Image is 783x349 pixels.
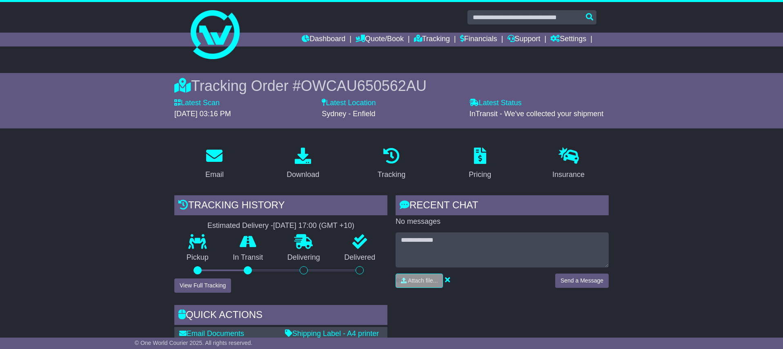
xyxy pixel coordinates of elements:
[287,169,319,180] div: Download
[463,145,496,183] a: Pricing
[174,221,387,230] div: Estimated Delivery -
[396,195,609,217] div: RECENT CHAT
[174,195,387,217] div: Tracking history
[179,329,244,338] a: Email Documents
[174,99,220,108] label: Latest Scan
[460,33,497,46] a: Financials
[174,305,387,327] div: Quick Actions
[550,33,586,46] a: Settings
[281,145,325,183] a: Download
[302,33,345,46] a: Dashboard
[396,217,609,226] p: No messages
[205,169,224,180] div: Email
[547,145,590,183] a: Insurance
[469,110,604,118] span: InTransit - We've collected your shipment
[332,253,388,262] p: Delivered
[135,340,253,346] span: © One World Courier 2025. All rights reserved.
[301,77,427,94] span: OWCAU650562AU
[372,145,411,183] a: Tracking
[174,253,221,262] p: Pickup
[200,145,229,183] a: Email
[555,274,609,288] button: Send a Message
[275,253,332,262] p: Delivering
[174,278,231,293] button: View Full Tracking
[322,110,375,118] span: Sydney - Enfield
[552,169,585,180] div: Insurance
[414,33,450,46] a: Tracking
[174,110,231,118] span: [DATE] 03:16 PM
[273,221,354,230] div: [DATE] 17:00 (GMT +10)
[174,77,609,95] div: Tracking Order #
[378,169,405,180] div: Tracking
[507,33,541,46] a: Support
[285,329,379,338] a: Shipping Label - A4 printer
[221,253,276,262] p: In Transit
[469,99,522,108] label: Latest Status
[469,169,491,180] div: Pricing
[356,33,404,46] a: Quote/Book
[322,99,376,108] label: Latest Location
